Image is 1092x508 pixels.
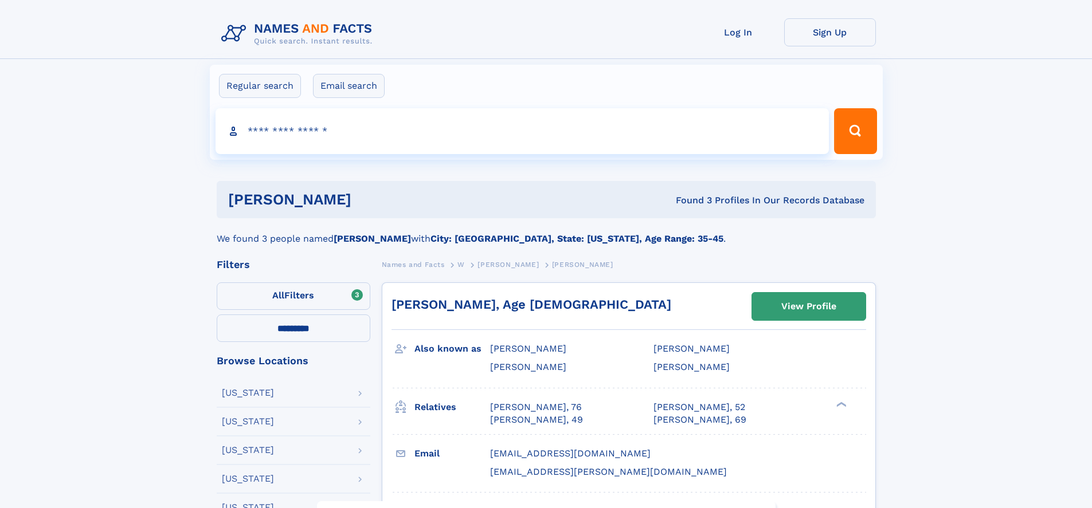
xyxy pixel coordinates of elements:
a: W [457,257,465,271]
a: [PERSON_NAME], 52 [653,401,745,414]
a: Log In [692,18,784,46]
span: All [272,290,284,301]
div: View Profile [781,293,836,320]
label: Filters [217,282,370,310]
span: [PERSON_NAME] [490,343,566,354]
a: View Profile [752,293,866,320]
span: [EMAIL_ADDRESS][DOMAIN_NAME] [490,448,651,459]
span: [PERSON_NAME] [477,261,539,269]
h3: Email [414,444,490,463]
span: [PERSON_NAME] [552,261,613,269]
input: search input [216,108,829,154]
div: [US_STATE] [222,446,274,455]
a: [PERSON_NAME] [477,257,539,271]
div: Browse Locations [217,356,370,366]
label: Regular search [219,74,301,98]
span: [PERSON_NAME] [653,361,730,372]
div: [US_STATE] [222,417,274,426]
b: City: [GEOGRAPHIC_DATA], State: [US_STATE], Age Range: 35-45 [430,233,723,244]
a: Names and Facts [382,257,445,271]
a: Sign Up [784,18,876,46]
button: Search Button [834,108,876,154]
b: [PERSON_NAME] [334,233,411,244]
h3: Also known as [414,339,490,359]
div: [US_STATE] [222,474,274,483]
label: Email search [313,74,385,98]
span: [PERSON_NAME] [490,361,566,372]
a: [PERSON_NAME], 49 [490,414,583,426]
a: [PERSON_NAME], 69 [653,414,746,426]
div: We found 3 people named with . [217,218,876,246]
div: Found 3 Profiles In Our Records Database [514,194,864,207]
div: [US_STATE] [222,388,274,397]
span: W [457,261,465,269]
div: ❯ [833,400,847,408]
a: [PERSON_NAME], Age [DEMOGRAPHIC_DATA] [392,297,671,312]
span: [PERSON_NAME] [653,343,730,354]
h1: [PERSON_NAME] [228,192,514,207]
div: Filters [217,259,370,270]
a: [PERSON_NAME], 76 [490,401,582,414]
h3: Relatives [414,397,490,417]
img: Logo Names and Facts [217,18,382,49]
span: [EMAIL_ADDRESS][PERSON_NAME][DOMAIN_NAME] [490,466,727,477]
